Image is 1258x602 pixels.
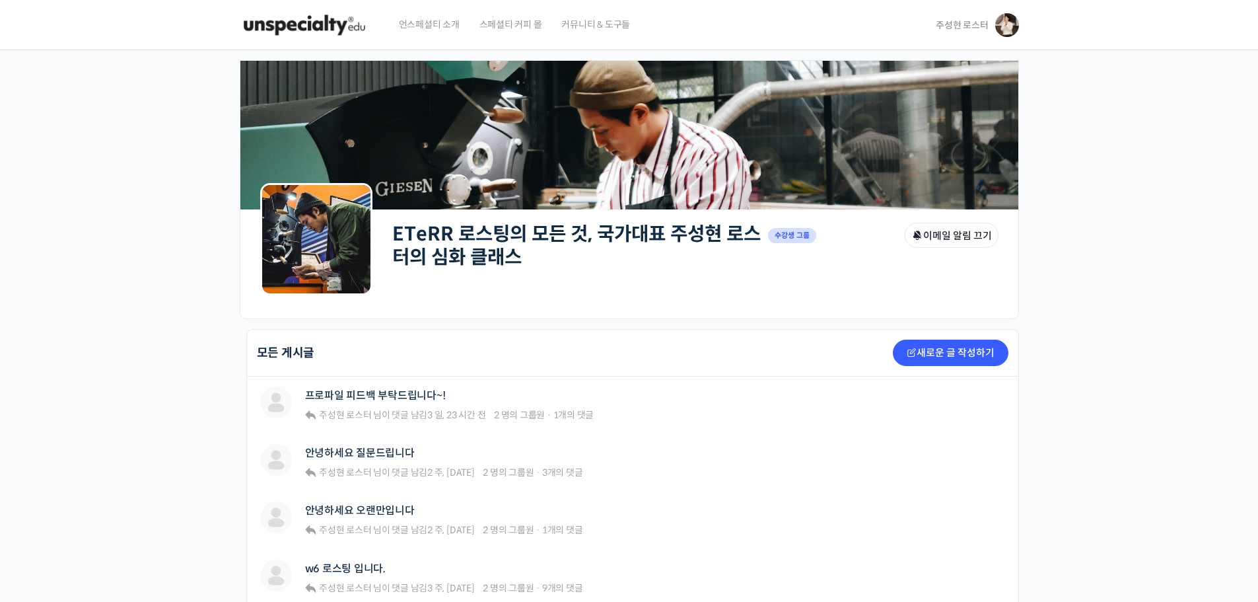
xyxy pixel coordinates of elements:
[305,562,386,575] a: w6 로스팅 입니다.
[317,524,474,536] span: 님이 댓글 남김
[260,183,372,295] img: Group logo of ETeRR 로스팅의 모든 것, 국가대표 주성현 로스터의 심화 클래스
[483,524,534,536] span: 2 명의 그룹원
[305,447,415,459] a: 안녕하세요 질문드립니다
[536,582,540,594] span: ·
[768,228,817,243] span: 수강생 그룹
[305,389,446,402] a: 프로파일 피드백 부탁드립니다~!
[483,582,534,594] span: 2 명의 그룹원
[427,409,485,421] a: 3 일, 23 시간 전
[536,467,540,478] span: ·
[553,409,594,421] span: 1개의 댓글
[317,582,474,594] span: 님이 댓글 남김
[317,409,371,421] a: 주성현 로스터
[494,409,545,421] span: 2 명의 그룹원
[317,467,371,478] a: 주성현 로스터
[427,524,474,536] a: 2 주, [DATE]
[319,524,371,536] span: 주성현 로스터
[319,409,371,421] span: 주성현 로스터
[427,582,474,594] a: 3 주, [DATE]
[317,524,371,536] a: 주성현 로스터
[305,504,415,517] a: 안녕하세요 오랜만입니다
[542,582,583,594] span: 9개의 댓글
[427,467,474,478] a: 2 주, [DATE]
[319,467,371,478] span: 주성현 로스터
[317,582,371,594] a: 주성현 로스터
[536,524,540,536] span: ·
[547,409,551,421] span: ·
[317,409,485,421] span: 님이 댓글 남김
[893,340,1008,366] a: 새로운 글 작성하기
[542,524,583,536] span: 1개의 댓글
[542,467,583,478] span: 3개의 댓글
[905,223,998,248] button: 이메일 알림 끄기
[483,467,534,478] span: 2 명의 그룹원
[392,222,761,269] a: ETeRR 로스팅의 모든 것, 국가대표 주성현 로스터의 심화 클래스
[319,582,371,594] span: 주성현 로스터
[257,347,315,359] h2: 모든 게시글
[317,467,474,478] span: 님이 댓글 남김
[936,19,988,31] span: 주성현 로스터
